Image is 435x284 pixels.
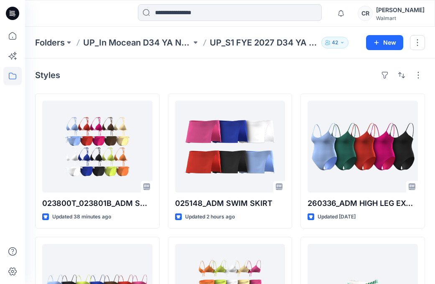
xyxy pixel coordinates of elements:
p: UP_S1 FYE 2027 D34 YA NoBo Swim InMocean [210,37,318,48]
p: 025148_ADM SWIM SKIRT [175,198,285,209]
div: [PERSON_NAME] [376,5,425,15]
button: 42 [321,37,349,48]
div: Walmart [376,15,425,21]
button: New [366,35,403,50]
a: 023800T_023801B_ADM SKINNY TRI TOP & SKINNY TIE MID RISE [42,101,153,193]
p: Updated [DATE] [318,213,356,221]
div: CR [358,6,373,21]
p: Updated 38 minutes ago [52,213,111,221]
a: UP_In Mocean D34 YA NoBo Swim [83,37,191,48]
p: 260336_ADM HIGH LEG EXTRA CHEEKY ONE PIECE [308,198,418,209]
p: Updated 2 hours ago [185,213,235,221]
p: 42 [332,38,338,47]
a: 025148_ADM SWIM SKIRT [175,101,285,193]
a: 260336_ADM HIGH LEG EXTRA CHEEKY ONE PIECE [308,101,418,193]
p: 023800T_023801B_ADM SKINNY TRI TOP & SKINNY TIE MID RISE [42,198,153,209]
a: Folders [35,37,65,48]
h4: Styles [35,70,60,80]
